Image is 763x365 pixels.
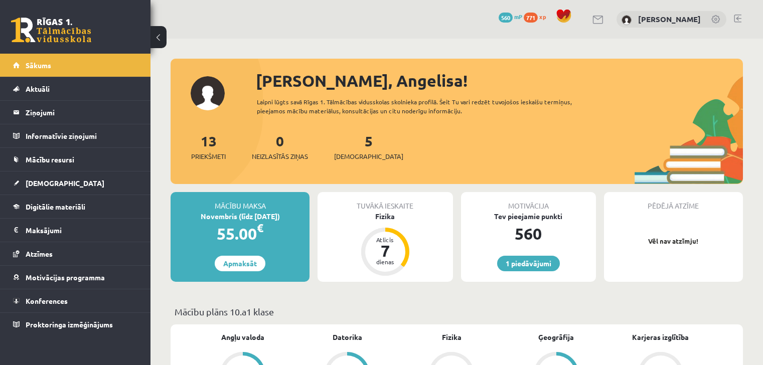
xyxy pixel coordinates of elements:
[442,332,462,342] a: Fizika
[26,249,53,258] span: Atzīmes
[221,332,264,342] a: Angļu valoda
[13,148,138,171] a: Mācību resursi
[13,242,138,265] a: Atzīmes
[13,219,138,242] a: Maksājumi
[604,192,743,211] div: Pēdējā atzīme
[318,211,452,277] a: Fizika Atlicis 7 dienas
[26,219,138,242] legend: Maksājumi
[26,296,68,305] span: Konferences
[524,13,551,21] a: 771 xp
[609,236,738,246] p: Vēl nav atzīmju!
[26,101,138,124] legend: Ziņojumi
[632,332,689,342] a: Karjeras izglītība
[257,97,600,115] div: Laipni lūgts savā Rīgas 1. Tālmācības vidusskolas skolnieka profilā. Šeit Tu vari redzēt tuvojošo...
[171,192,310,211] div: Mācību maksa
[13,77,138,100] a: Aktuāli
[499,13,513,23] span: 560
[334,151,403,161] span: [DEMOGRAPHIC_DATA]
[538,332,574,342] a: Ģeogrāfija
[499,13,522,21] a: 560 mP
[524,13,538,23] span: 771
[257,221,263,235] span: €
[318,192,452,211] div: Tuvākā ieskaite
[514,13,522,21] span: mP
[318,211,452,222] div: Fizika
[461,211,596,222] div: Tev pieejamie punkti
[191,132,226,161] a: 13Priekšmeti
[171,222,310,246] div: 55.00
[26,320,113,329] span: Proktoringa izmēģinājums
[26,202,85,211] span: Digitālie materiāli
[171,211,310,222] div: Novembris (līdz [DATE])
[13,289,138,312] a: Konferences
[26,273,105,282] span: Motivācijas programma
[333,332,362,342] a: Datorika
[175,305,739,318] p: Mācību plāns 10.a1 klase
[370,259,400,265] div: dienas
[26,124,138,147] legend: Informatīvie ziņojumi
[13,124,138,147] a: Informatīvie ziņojumi
[370,237,400,243] div: Atlicis
[11,18,91,43] a: Rīgas 1. Tālmācības vidusskola
[256,69,743,93] div: [PERSON_NAME], Angelisa!
[26,155,74,164] span: Mācību resursi
[13,171,138,195] a: [DEMOGRAPHIC_DATA]
[191,151,226,161] span: Priekšmeti
[622,15,632,25] img: Angelisa Kuzņecova
[26,61,51,70] span: Sākums
[13,313,138,336] a: Proktoringa izmēģinājums
[461,192,596,211] div: Motivācija
[334,132,403,161] a: 5[DEMOGRAPHIC_DATA]
[26,84,50,93] span: Aktuāli
[252,151,308,161] span: Neizlasītās ziņas
[461,222,596,246] div: 560
[26,178,104,188] span: [DEMOGRAPHIC_DATA]
[13,101,138,124] a: Ziņojumi
[252,132,308,161] a: 0Neizlasītās ziņas
[370,243,400,259] div: 7
[497,256,560,271] a: 1 piedāvājumi
[215,256,265,271] a: Apmaksāt
[638,14,701,24] a: [PERSON_NAME]
[13,266,138,289] a: Motivācijas programma
[13,195,138,218] a: Digitālie materiāli
[13,54,138,77] a: Sākums
[539,13,546,21] span: xp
